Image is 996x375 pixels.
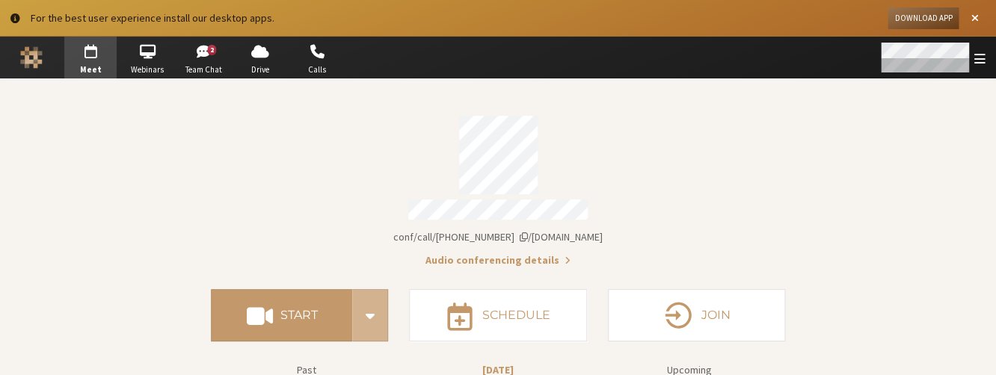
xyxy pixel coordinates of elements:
h4: Join [701,309,731,321]
span: Team Chat [178,63,230,76]
section: Account details [211,105,785,268]
span: Drive [234,63,286,76]
img: Iotum [20,46,43,69]
button: Schedule [409,289,586,341]
button: Join [608,289,785,341]
span: Meet [64,63,117,76]
span: Copy my meeting room link [393,230,603,244]
span: Calls [291,63,343,76]
h4: Schedule [482,309,550,321]
div: For the best user experience install our desktop apps. [31,10,877,26]
button: Audio conferencing details [425,252,571,268]
div: Open menu [868,37,996,78]
button: Close alert [964,7,986,29]
button: Copy my meeting room linkCopy my meeting room link [393,229,603,245]
div: 2 [207,45,217,55]
button: Download App [888,7,959,29]
h4: Start [280,309,318,321]
button: Start [211,289,352,341]
button: Logo [5,37,58,78]
span: Webinars [121,63,173,76]
div: Start conference options [352,289,388,341]
iframe: Chat [959,336,985,365]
